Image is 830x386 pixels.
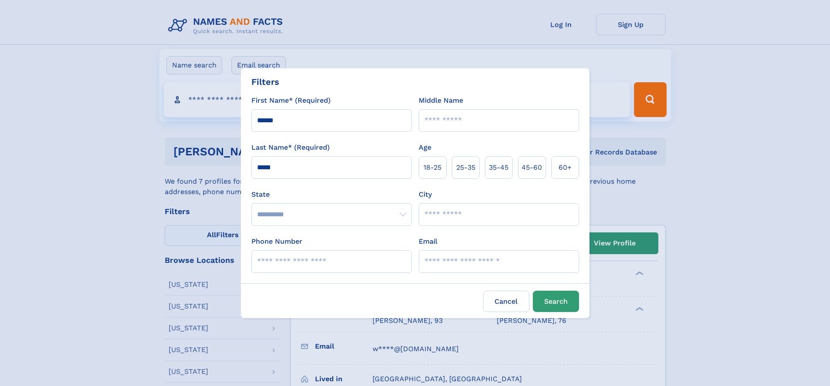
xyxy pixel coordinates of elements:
[423,162,441,173] span: 18‑25
[251,95,331,106] label: First Name* (Required)
[483,291,529,312] label: Cancel
[489,162,508,173] span: 35‑45
[522,162,542,173] span: 45‑60
[419,142,431,153] label: Age
[419,189,432,200] label: City
[456,162,475,173] span: 25‑35
[251,142,330,153] label: Last Name* (Required)
[251,75,279,88] div: Filters
[251,236,302,247] label: Phone Number
[533,291,579,312] button: Search
[251,189,412,200] label: State
[559,162,572,173] span: 60+
[419,236,437,247] label: Email
[419,95,463,106] label: Middle Name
